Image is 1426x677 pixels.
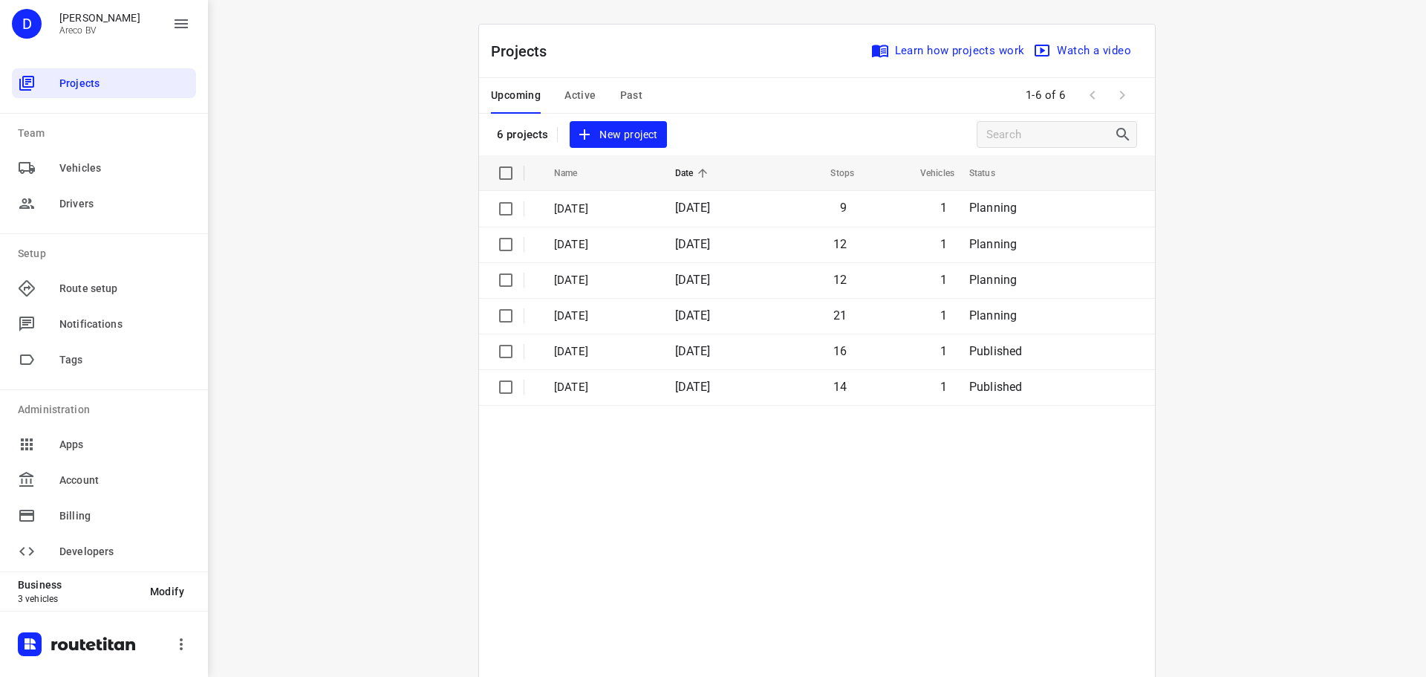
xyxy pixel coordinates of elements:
[59,12,140,24] p: Didier Evrard
[12,465,196,495] div: Account
[12,189,196,218] div: Drivers
[833,237,847,251] span: 12
[969,237,1017,251] span: Planning
[12,345,196,375] div: Tags
[59,508,190,524] span: Billing
[12,273,196,303] div: Route setup
[1114,126,1136,143] div: Search
[940,380,947,394] span: 1
[554,164,597,182] span: Name
[59,76,190,91] span: Projects
[969,273,1017,287] span: Planning
[59,196,190,212] span: Drivers
[18,579,138,591] p: Business
[491,40,559,62] p: Projects
[675,237,711,251] span: [DATE]
[833,344,847,358] span: 16
[833,273,847,287] span: 12
[12,153,196,183] div: Vehicles
[554,343,653,360] p: Vrijdag 19 September
[1107,80,1137,110] span: Next Page
[59,161,190,176] span: Vehicles
[12,68,196,98] div: Projects
[491,86,541,105] span: Upcoming
[969,344,1023,358] span: Published
[940,308,947,323] span: 1
[18,246,196,262] p: Setup
[59,352,190,368] span: Tags
[59,544,190,560] span: Developers
[18,402,196,418] p: Administration
[554,379,653,396] p: Donderdag 18 September
[554,236,653,253] p: Woensdag 24 September
[18,594,138,604] p: 3 vehicles
[138,578,196,605] button: Modify
[150,586,184,597] span: Modify
[940,273,947,287] span: 1
[940,201,947,215] span: 1
[554,308,653,325] p: Maandag 22 September
[675,344,711,358] span: [DATE]
[570,121,666,149] button: New project
[12,309,196,339] div: Notifications
[675,201,711,215] span: [DATE]
[811,164,854,182] span: Stops
[579,126,657,144] span: New project
[59,437,190,453] span: Apps
[18,126,196,141] p: Team
[620,86,643,105] span: Past
[497,128,548,141] p: 6 projects
[833,380,847,394] span: 14
[554,272,653,289] p: Dinsdag 23 September
[940,237,947,251] span: 1
[675,308,711,323] span: [DATE]
[12,537,196,566] div: Developers
[59,25,140,36] p: Areco BV
[564,86,596,105] span: Active
[675,164,713,182] span: Date
[554,201,653,218] p: Donderdag 25 September
[833,308,847,323] span: 21
[969,164,1015,182] span: Status
[969,308,1017,323] span: Planning
[840,201,847,215] span: 9
[986,123,1114,146] input: Search projects
[59,473,190,488] span: Account
[1078,80,1107,110] span: Previous Page
[12,9,42,39] div: D
[901,164,954,182] span: Vehicles
[675,380,711,394] span: [DATE]
[12,430,196,459] div: Apps
[969,380,1023,394] span: Published
[675,273,711,287] span: [DATE]
[969,201,1017,215] span: Planning
[59,281,190,297] span: Route setup
[59,317,190,332] span: Notifications
[12,501,196,531] div: Billing
[940,344,947,358] span: 1
[1020,80,1072,111] span: 1-6 of 6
